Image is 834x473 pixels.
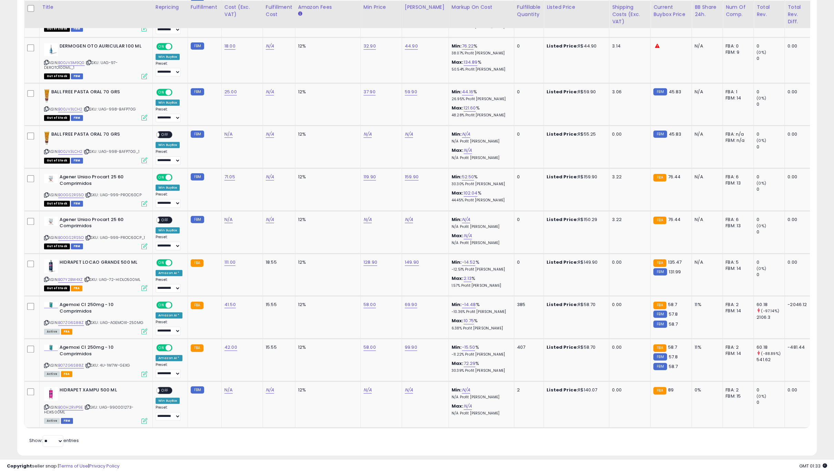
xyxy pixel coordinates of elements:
span: ON [157,89,166,95]
a: 10.75 [464,317,474,324]
div: 0 [757,101,784,107]
div: 3.14 [612,0,645,7]
b: BALL FREE PASTA ORAL 70 GRS [51,131,135,139]
div: [PERSON_NAME] [405,3,446,11]
span: All listings that are currently out of stock and unavailable for purchase on Amazon [44,158,70,164]
a: N/A [464,147,472,154]
div: Repricing [156,3,185,11]
div: FBM: 13 [726,180,748,186]
span: All listings that are currently out of stock and unavailable for purchase on Amazon [44,73,70,79]
a: N/A [266,131,274,138]
div: N/A [695,259,717,265]
div: % [452,59,509,72]
div: 0.00 [788,174,807,180]
b: Min: [452,174,462,180]
p: N/A Profit [PERSON_NAME] [452,156,509,160]
div: Amazon AI * [156,270,182,276]
p: 30.30% Profit [PERSON_NAME] [452,182,509,187]
a: 69.90 [405,301,417,308]
div: 60.18 [757,302,784,308]
div: 12% [298,302,355,308]
div: % [452,43,509,56]
div: ASIN: [44,259,147,291]
div: ASIN: [44,89,147,120]
a: 37.90 [363,88,376,95]
b: DERMOGEN OTO AURICULAR 100 ML [60,0,143,9]
div: 0.00 [612,302,645,308]
img: 31dhGgJL-iL._SL40_.jpg [44,174,58,183]
span: OFF [171,43,182,49]
div: % [452,302,509,314]
div: % [452,190,509,203]
a: B00H2RVP9E [58,404,83,410]
b: Min: [452,131,462,137]
img: 31NogREVOKL._SL40_.jpg [44,131,50,145]
a: 42.00 [224,344,237,351]
small: FBM [191,42,204,50]
a: B07Y2BW4XZ [58,277,83,283]
div: R$159.90 [547,174,604,180]
b: DERMOGEN OTO AURICULAR 100 ML [60,43,143,51]
div: ASIN: [44,0,147,31]
div: 0 [757,89,784,95]
span: 135.47 [668,259,682,265]
b: Min: [452,216,462,223]
span: OFF [171,175,182,180]
span: 76.44 [668,216,681,223]
small: FBA [191,259,203,267]
div: 3.22 [612,217,645,223]
div: Win BuyBox [156,54,180,60]
span: 131.99 [669,269,681,275]
b: Listed Price: [547,174,578,180]
div: Fulfillment Cost [266,3,292,18]
div: ASIN: [44,217,147,249]
div: % [452,89,509,102]
small: FBM [653,268,667,275]
small: (-97.14%) [761,308,779,314]
p: 50.54% Profit [PERSON_NAME] [452,67,509,72]
a: N/A [363,387,372,393]
div: 0.00 [788,259,807,265]
div: Preset: [156,277,182,293]
div: ASIN: [44,174,147,206]
p: N/A Profit [PERSON_NAME] [452,139,509,144]
span: ON [157,43,166,49]
div: Shipping Costs (Exc. VAT) [612,3,647,25]
div: % [452,275,509,288]
b: HIDRAPET LOCAO GRANDE 500 ML [60,259,143,267]
a: B00JV3LCH2 [58,106,83,112]
div: 0 [517,89,538,95]
a: 128.90 [363,259,377,266]
a: 102.04 [464,190,478,197]
span: OFF [171,89,182,95]
div: 0.00 [612,259,645,265]
div: % [452,174,509,187]
div: R$44.90 [547,43,604,49]
img: 31dhGgJL-iL._SL40_.jpg [44,217,58,226]
a: 32.90 [363,43,376,50]
span: 58.7 [668,301,677,308]
div: Cost (Exc. VAT) [224,3,260,18]
div: FBM: 14 [726,265,748,272]
span: OFF [159,132,170,138]
span: | SKU: UAG-97-DEROTO100ML_1 [44,60,118,70]
div: FBA: n/a [726,131,748,137]
div: N/A [695,43,717,49]
img: 31NogREVOKL._SL40_.jpg [44,89,50,103]
p: 38.07% Profit [PERSON_NAME] [452,51,509,56]
a: N/A [224,387,233,393]
div: 12% [298,217,355,223]
a: 71.05 [224,174,235,180]
a: 52.50 [462,174,474,180]
span: FBM [71,26,83,32]
div: 12% [298,89,355,95]
a: N/A [462,216,470,223]
div: Preset: [156,192,182,208]
a: 121.60 [464,105,476,112]
div: Preset: [156,107,182,123]
div: 12% [298,0,355,7]
a: 25.00 [224,88,237,95]
b: Listed Price: [547,259,578,265]
span: All listings that are currently out of stock and unavailable for purchase on Amazon [44,26,70,32]
div: Markup on Cost [452,3,511,11]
